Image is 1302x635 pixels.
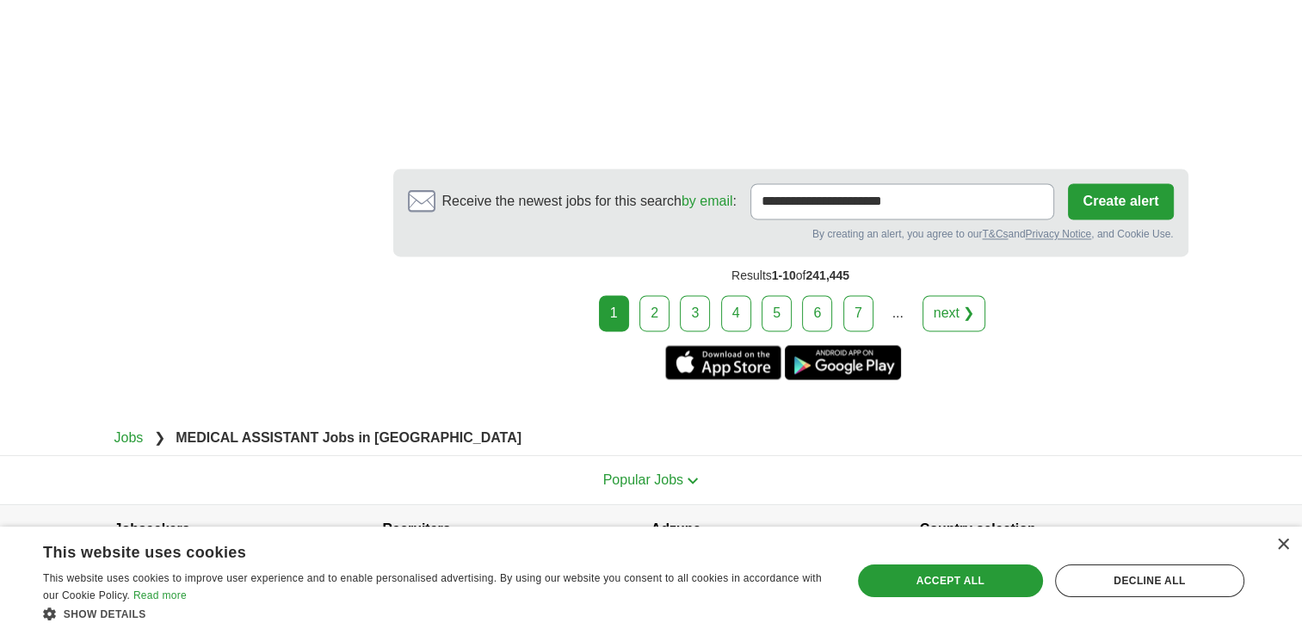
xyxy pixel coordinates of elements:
[599,295,629,331] div: 1
[154,430,165,445] span: ❯
[393,256,1188,295] div: Results of
[785,345,901,379] a: Get the Android app
[805,268,849,282] span: 241,445
[639,295,670,331] a: 2
[772,268,796,282] span: 1-10
[176,430,521,445] strong: MEDICAL ASSISTANT Jobs in [GEOGRAPHIC_DATA]
[802,295,832,331] a: 6
[1276,539,1289,552] div: Close
[982,228,1008,240] a: T&Cs
[133,589,187,601] a: Read more, opens a new window
[114,430,144,445] a: Jobs
[1068,183,1173,219] button: Create alert
[721,295,751,331] a: 4
[408,226,1174,242] div: By creating an alert, you agree to our and , and Cookie Use.
[43,572,822,601] span: This website uses cookies to improve user experience and to enable personalised advertising. By u...
[64,608,146,620] span: Show details
[858,564,1043,597] div: Accept all
[1055,564,1244,597] div: Decline all
[843,295,873,331] a: 7
[920,505,1188,553] h4: Country selection
[1025,228,1091,240] a: Privacy Notice
[442,191,737,212] span: Receive the newest jobs for this search :
[923,295,986,331] a: next ❯
[682,194,733,208] a: by email
[680,295,710,331] a: 3
[762,295,792,331] a: 5
[43,537,785,563] div: This website uses cookies
[880,296,915,330] div: ...
[603,472,683,487] span: Popular Jobs
[665,345,781,379] a: Get the iPhone app
[43,605,828,622] div: Show details
[687,477,699,484] img: toggle icon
